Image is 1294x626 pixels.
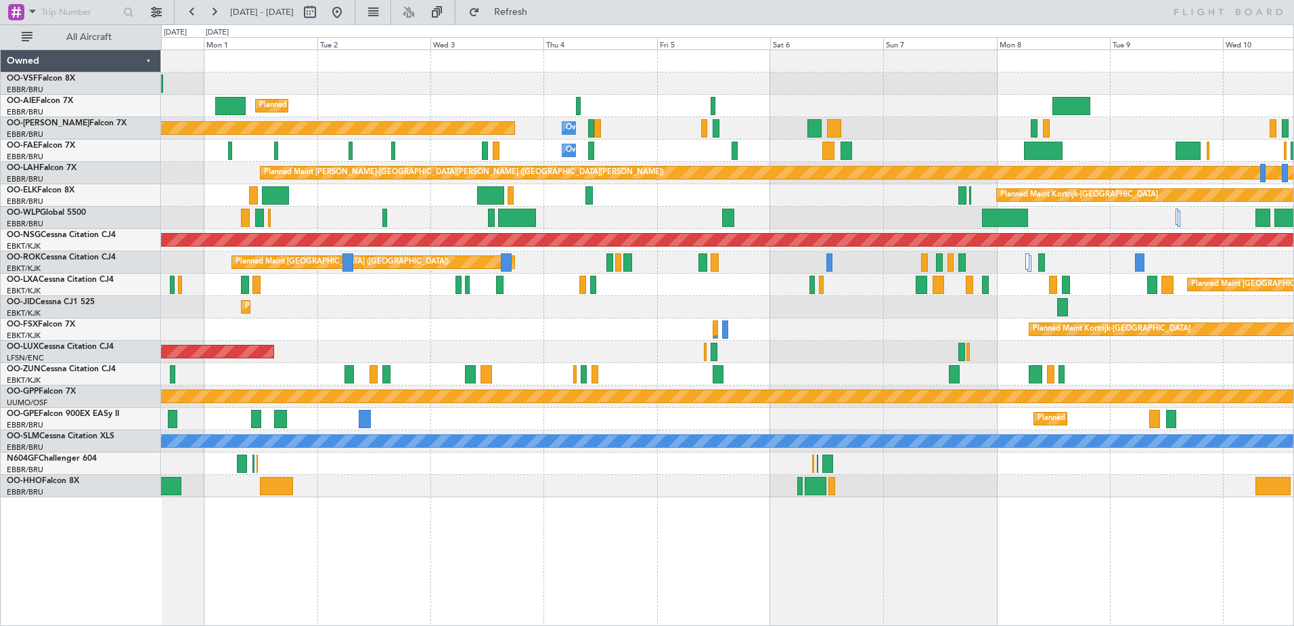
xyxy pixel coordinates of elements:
span: OO-ELK [7,186,37,194]
span: OO-GPP [7,388,39,396]
a: EBBR/BRU [7,85,43,95]
a: OO-NSGCessna Citation CJ4 [7,231,116,239]
span: OO-GPE [7,410,39,418]
a: N604GFChallenger 604 [7,455,97,463]
a: EBKT/KJK [7,331,41,341]
div: Planned Maint [GEOGRAPHIC_DATA] ([GEOGRAPHIC_DATA] National) [1038,409,1282,429]
div: Planned Maint [PERSON_NAME]-[GEOGRAPHIC_DATA][PERSON_NAME] ([GEOGRAPHIC_DATA][PERSON_NAME]) [264,163,664,183]
a: EBBR/BRU [7,465,43,475]
a: OO-LXACessna Citation CJ4 [7,276,114,284]
div: Mon 8 [997,37,1110,49]
span: OO-ROK [7,253,41,262]
div: Owner Melsbroek Air Base [566,140,658,161]
a: EBKT/KJK [7,375,41,385]
span: OO-NSG [7,231,41,239]
span: OO-FAE [7,142,38,150]
a: EBBR/BRU [7,174,43,184]
a: OO-ZUNCessna Citation CJ4 [7,365,116,373]
a: OO-WLPGlobal 5500 [7,209,86,217]
div: Planned Maint Kortrijk-[GEOGRAPHIC_DATA] [1000,185,1158,205]
a: OO-VSFFalcon 8X [7,75,75,83]
div: [DATE] [164,27,187,39]
a: OO-LUXCessna Citation CJ4 [7,343,114,351]
a: EBBR/BRU [7,420,43,430]
a: UUMO/OSF [7,398,47,408]
span: Refresh [483,7,539,17]
a: EBKT/KJK [7,286,41,296]
a: EBKT/KJK [7,264,41,274]
span: OO-LAH [7,164,39,172]
a: EBBR/BRU [7,219,43,229]
span: OO-WLP [7,209,40,217]
a: LFSN/ENC [7,353,44,363]
span: OO-VSF [7,75,38,83]
div: Planned Maint [GEOGRAPHIC_DATA] ([GEOGRAPHIC_DATA]) [259,96,472,116]
div: Sat 6 [770,37,883,49]
span: OO-HHO [7,477,42,485]
span: OO-LXA [7,276,39,284]
div: Sun 7 [883,37,996,49]
span: OO-ZUN [7,365,41,373]
a: OO-FAEFalcon 7X [7,142,75,150]
a: OO-HHOFalcon 8X [7,477,79,485]
div: Thu 4 [543,37,656,49]
a: OO-FSXFalcon 7X [7,320,75,329]
button: All Aircraft [15,26,147,48]
span: [DATE] - [DATE] [230,6,294,18]
span: OO-LUX [7,343,39,351]
a: OO-JIDCessna CJ1 525 [7,298,95,306]
a: OO-ELKFalcon 8X [7,186,74,194]
div: Planned Maint [GEOGRAPHIC_DATA] ([GEOGRAPHIC_DATA]) [236,252,449,272]
a: EBBR/BRU [7,152,43,162]
div: Tue 9 [1110,37,1223,49]
div: Fri 5 [657,37,770,49]
a: EBBR/BRU [7,107,43,117]
div: Planned Maint Kortrijk-[GEOGRAPHIC_DATA] [245,297,403,317]
a: EBKT/KJK [7,241,41,251]
input: Trip Number [41,2,119,22]
a: EBBR/BRU [7,487,43,497]
span: N604GF [7,455,39,463]
div: Mon 1 [204,37,317,49]
a: EBBR/BRU [7,442,43,453]
span: All Aircraft [35,33,143,42]
a: EBBR/BRU [7,196,43,207]
a: EBKT/KJK [7,308,41,318]
div: Wed 3 [430,37,543,49]
a: OO-[PERSON_NAME]Falcon 7X [7,119,127,127]
span: OO-SLM [7,432,39,440]
span: OO-[PERSON_NAME] [7,119,89,127]
div: Owner Melsbroek Air Base [566,118,658,138]
span: OO-JID [7,298,35,306]
div: Tue 2 [317,37,430,49]
a: OO-ROKCessna Citation CJ4 [7,253,116,262]
a: OO-LAHFalcon 7X [7,164,76,172]
div: [DATE] [206,27,229,39]
span: OO-AIE [7,97,36,105]
span: OO-FSX [7,320,38,329]
a: EBBR/BRU [7,129,43,140]
button: Refresh [462,1,543,23]
a: OO-GPEFalcon 900EX EASy II [7,410,119,418]
a: OO-SLMCessna Citation XLS [7,432,114,440]
div: Planned Maint Kortrijk-[GEOGRAPHIC_DATA] [1033,319,1190,339]
a: OO-AIEFalcon 7X [7,97,73,105]
a: OO-GPPFalcon 7X [7,388,76,396]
